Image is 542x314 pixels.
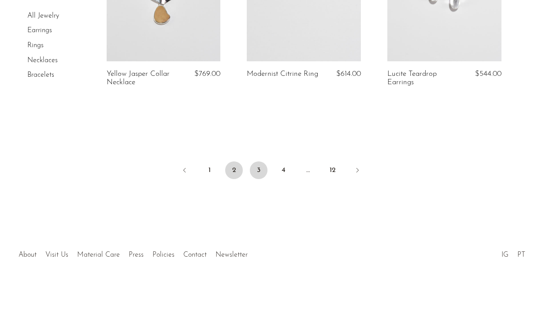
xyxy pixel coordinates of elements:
a: 4 [275,161,292,179]
a: PT [517,251,525,258]
a: Visit Us [45,251,68,258]
a: Contact [183,251,207,258]
a: All Jewelry [27,12,59,19]
a: Necklaces [27,57,58,64]
a: Bracelets [27,71,54,78]
ul: Social Medias [497,244,530,261]
a: Policies [152,251,174,258]
a: 12 [324,161,342,179]
a: Next [349,161,366,181]
a: 3 [250,161,267,179]
a: Modernist Citrine Ring [247,70,318,78]
span: $769.00 [194,70,220,78]
span: 2 [225,161,243,179]
a: Lucite Teardrop Earrings [387,70,462,86]
a: About [19,251,37,258]
a: Yellow Jasper Collar Necklace [107,70,181,86]
a: Previous [176,161,193,181]
a: IG [501,251,509,258]
a: 1 [200,161,218,179]
span: $544.00 [475,70,501,78]
span: $614.00 [336,70,361,78]
a: Rings [27,42,44,49]
a: Material Care [77,251,120,258]
a: Earrings [27,27,52,34]
ul: Quick links [14,244,252,261]
span: … [299,161,317,179]
a: Press [129,251,144,258]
